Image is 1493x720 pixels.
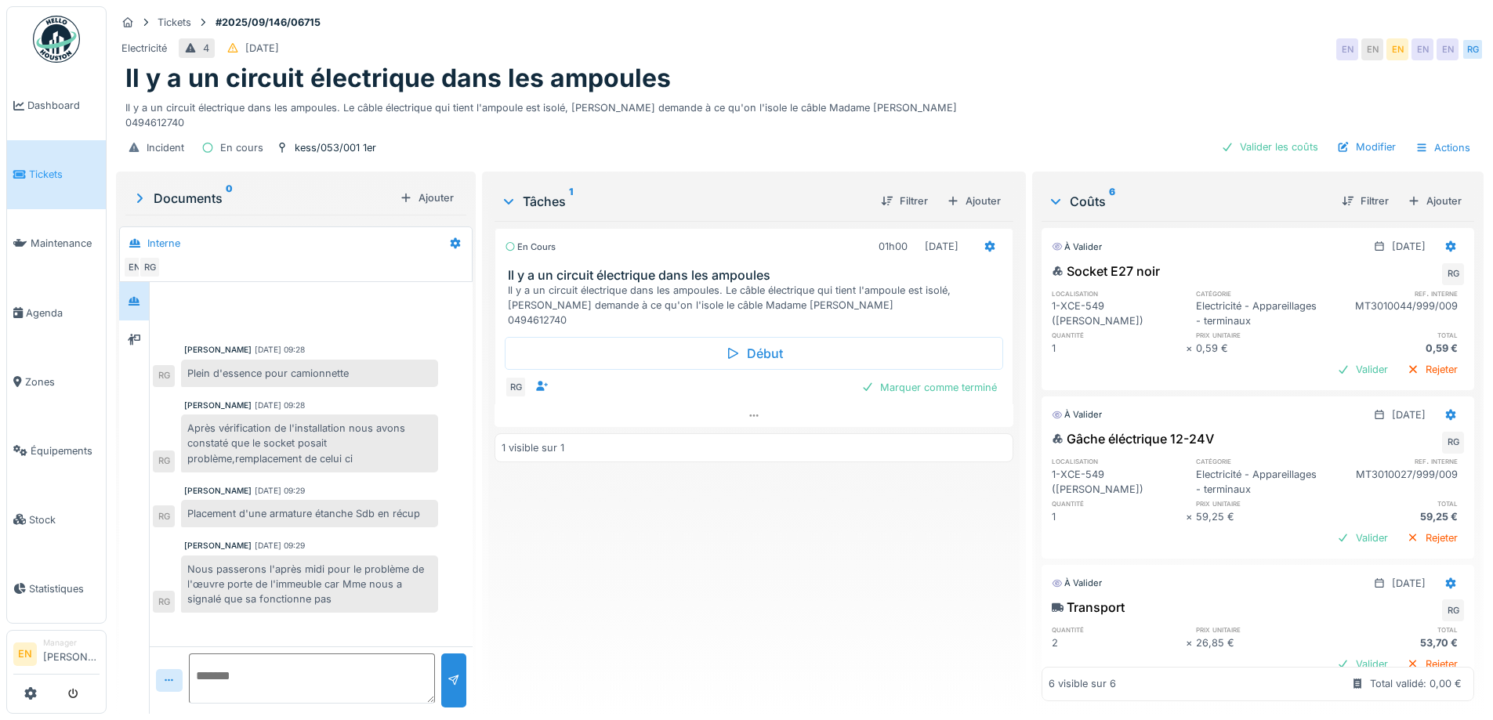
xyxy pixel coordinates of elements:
div: RG [153,591,175,613]
span: Agenda [26,306,100,320]
div: À valider [1052,241,1102,254]
div: En cours [220,140,263,155]
div: Valider [1331,653,1394,675]
h3: Il y a un circuit électrique dans les ampoules [508,268,1006,283]
h6: catégorie [1196,456,1330,466]
div: Tâches [501,192,868,211]
div: Ajouter [940,190,1007,212]
div: Socket E27 noir [1052,262,1160,280]
div: Transport [1052,598,1125,617]
div: × [1186,509,1196,524]
sup: 6 [1109,192,1115,211]
sup: 0 [226,189,233,208]
a: Équipements [7,416,106,485]
a: Zones [7,347,106,416]
div: Actions [1408,136,1477,159]
div: EN [1411,38,1433,60]
div: [DATE] [1392,407,1426,422]
div: EN [1386,38,1408,60]
span: Tickets [29,167,100,182]
div: Marquer comme terminé [855,377,1003,398]
div: Electricité - Appareillages - terminaux [1196,467,1330,497]
h6: ref. interne [1330,456,1464,466]
div: RG [1442,599,1464,621]
div: Ajouter [393,187,460,208]
div: Documents [132,189,393,208]
div: [DATE] [1392,239,1426,254]
h6: prix unitaire [1196,624,1330,635]
div: Electricité - Appareillages - terminaux [1196,298,1330,328]
div: Interne [147,236,180,251]
div: MT3010044/999/009 [1330,298,1464,328]
div: [DATE] [925,239,958,254]
div: Manager [43,637,100,649]
h6: prix unitaire [1196,330,1330,340]
div: × [1186,635,1196,650]
div: 01h00 [879,239,908,254]
div: Tickets [158,15,191,30]
div: RG [153,450,175,472]
div: En cours [505,241,556,254]
div: 26,85 € [1196,635,1330,650]
div: Rejeter [1401,527,1464,548]
div: RG [153,365,175,387]
div: Valider les coûts [1215,136,1324,157]
div: 2 [1052,635,1186,650]
span: Zones [25,374,100,389]
div: Incident [147,140,184,155]
h6: total [1330,624,1464,635]
div: 0,59 € [1196,341,1330,356]
div: Placement d'une armature étanche Sdb en récup [181,500,438,527]
div: 1 visible sur 1 [502,440,564,455]
div: 1-XCE-549 ([PERSON_NAME]) [1052,467,1186,497]
div: 1-XCE-549 ([PERSON_NAME]) [1052,298,1186,328]
a: EN Manager[PERSON_NAME] [13,637,100,675]
span: Statistiques [29,581,100,596]
div: Modifier [1331,136,1402,157]
div: Rejeter [1401,359,1464,380]
div: [PERSON_NAME] [184,344,252,356]
div: À valider [1052,408,1102,422]
div: EN [1361,38,1383,60]
div: Début [505,337,1002,370]
div: EN [1437,38,1459,60]
div: 1 [1052,509,1186,524]
span: Équipements [31,443,100,458]
li: EN [13,642,37,666]
a: Statistiques [7,554,106,623]
h6: total [1330,330,1464,340]
strong: #2025/09/146/06715 [209,15,327,30]
div: [DATE] 09:28 [255,344,305,356]
div: kess/053/001 1er [295,140,376,155]
div: Plein d'essence pour camionnette [181,360,438,387]
div: RG [1462,38,1484,60]
div: [DATE] [1392,576,1426,591]
div: [PERSON_NAME] [184,400,252,411]
div: À valider [1052,577,1102,590]
div: [PERSON_NAME] [184,540,252,552]
h6: prix unitaire [1196,498,1330,508]
div: [PERSON_NAME] [184,485,252,497]
div: Filtrer [1335,190,1395,212]
div: Gâche éléctrique 12-24V [1052,429,1214,448]
div: Rejeter [1401,653,1464,675]
h1: Il y a un circuit électrique dans les ampoules [125,63,671,93]
div: 53,70 € [1330,635,1464,650]
div: Filtrer [875,190,934,212]
div: [DATE] 09:29 [255,540,305,552]
h6: localisation [1052,456,1186,466]
div: Coûts [1048,192,1329,211]
div: Il y a un circuit électrique dans les ampoules. Le câble électrique qui tient l'ampoule est isolé... [125,94,1474,130]
a: Tickets [7,140,106,209]
div: 6 visible sur 6 [1049,677,1116,692]
div: Ajouter [1401,190,1468,212]
div: Total validé: 0,00 € [1370,677,1462,692]
h6: quantité [1052,330,1186,340]
div: Valider [1331,359,1394,380]
div: RG [139,256,161,278]
div: RG [153,505,175,527]
div: 1 [1052,341,1186,356]
li: [PERSON_NAME] [43,637,100,671]
div: Il y a un circuit électrique dans les ampoules. Le câble électrique qui tient l'ampoule est isolé... [508,283,1006,328]
div: RG [1442,263,1464,285]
